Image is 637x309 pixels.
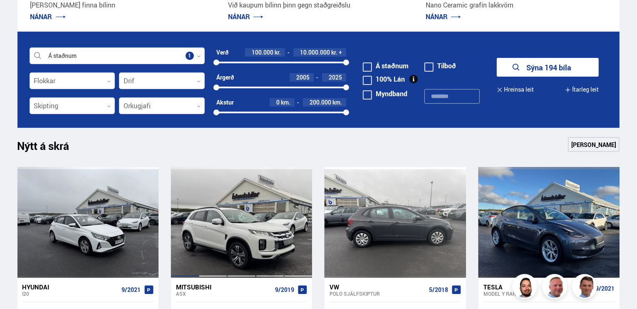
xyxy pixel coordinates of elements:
[497,80,534,99] button: Hreinsa leit
[22,283,118,291] div: Hyundai
[573,275,598,300] img: FbJEzSuNWCJXmdc-.webp
[216,49,228,56] div: Verð
[176,291,272,297] div: ASX
[483,283,592,291] div: Tesla
[281,99,290,106] span: km.
[300,48,330,56] span: 10.000.000
[330,283,425,291] div: VW
[363,62,409,69] label: Á staðnum
[426,0,607,10] p: Nano Ceramic grafín lakkvörn
[426,12,461,21] a: NÁNAR
[595,285,615,292] span: 9/2021
[275,49,281,56] span: kr.
[497,58,599,77] button: Sýna 194 bíla
[363,90,407,97] label: Myndband
[22,291,118,297] div: i20
[216,99,234,106] div: Akstur
[252,48,273,56] span: 100.000
[483,291,592,297] div: Model Y RANGE
[331,49,337,56] span: kr.
[121,287,141,293] span: 9/2021
[329,73,342,81] span: 2025
[310,98,331,106] span: 200.000
[228,0,409,10] p: Við kaupum bílinn þinn gegn staðgreiðslu
[339,49,342,56] span: +
[543,275,568,300] img: siFngHWaQ9KaOqBr.png
[176,283,272,291] div: Mitsubishi
[513,275,538,300] img: nhp88E3Fdnt1Opn2.png
[30,0,211,10] p: [PERSON_NAME] finna bílinn
[228,12,263,21] a: NÁNAR
[363,76,405,82] label: 100% Lán
[565,80,599,99] button: Ítarleg leit
[7,3,32,28] button: Opna LiveChat spjallviðmót
[424,62,456,69] label: Tilboð
[330,291,425,297] div: Polo SJÁLFSKIPTUR
[568,137,620,152] a: [PERSON_NAME]
[275,287,294,293] span: 9/2019
[216,74,234,81] div: Árgerð
[276,98,280,106] span: 0
[296,73,310,81] span: 2005
[17,140,84,157] h1: Nýtt á skrá
[30,12,66,21] a: NÁNAR
[429,287,448,293] span: 5/2018
[332,99,342,106] span: km.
